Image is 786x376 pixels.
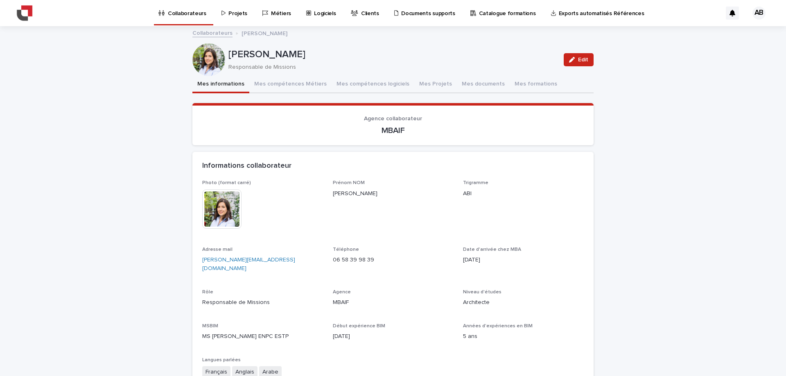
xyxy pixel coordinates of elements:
span: MSBIM [202,324,218,329]
button: Mes documents [457,76,510,93]
p: MBAIF [202,126,584,135]
h2: Informations collaborateur [202,162,291,171]
span: Adresse mail [202,247,233,252]
span: Prénom NOM [333,180,365,185]
div: AB [752,7,766,20]
span: Années d'expériences en BIM [463,324,533,329]
button: Mes formations [510,76,562,93]
p: ABI [463,189,584,198]
p: 5 ans [463,332,584,341]
span: Date d'arrivée chez MBA [463,247,521,252]
span: Téléphone [333,247,359,252]
span: Rôle [202,290,213,295]
a: Collaborateurs [192,28,233,37]
button: Mes compétences logiciels [332,76,414,93]
button: Mes Projets [414,76,457,93]
p: [PERSON_NAME] [242,28,287,37]
span: Trigramme [463,180,488,185]
p: [PERSON_NAME] [333,189,454,198]
p: Responsable de Missions [202,298,323,307]
span: Agence [333,290,351,295]
p: MS [PERSON_NAME] ENPC ESTP [202,332,323,341]
span: Photo (format carré) [202,180,251,185]
p: [PERSON_NAME] [228,49,557,61]
button: Edit [564,53,594,66]
span: Edit [578,57,588,63]
p: [DATE] [333,332,454,341]
p: [DATE] [463,256,584,264]
p: MBAIF [333,298,454,307]
p: Responsable de Missions [228,64,554,71]
img: YiAiwBLRm2aPEWe5IFcA [16,5,33,21]
span: Agence collaborateur [364,116,422,122]
a: [PERSON_NAME][EMAIL_ADDRESS][DOMAIN_NAME] [202,257,295,271]
span: Langues parlées [202,358,241,362]
button: Mes informations [192,76,249,93]
a: 06 58 39 98 39 [333,257,374,263]
span: Niveau d'études [463,290,501,295]
button: Mes compétences Métiers [249,76,332,93]
p: Architecte [463,298,584,307]
span: Début expérience BIM [333,324,385,329]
